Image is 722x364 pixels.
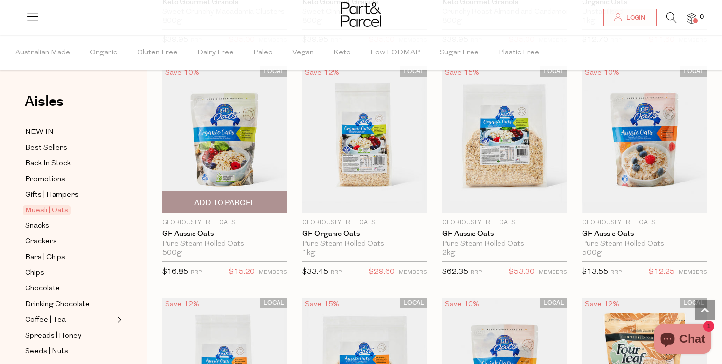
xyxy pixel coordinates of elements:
inbox-online-store-chat: Shopify online store chat [651,324,714,356]
a: Bars | Chips [25,251,114,263]
img: GF Aussie Oats [162,66,287,214]
span: 2kg [442,249,455,258]
a: Chips [25,267,114,279]
small: MEMBERS [259,270,287,275]
span: LOCAL [680,298,707,308]
span: Coffee | Tea [25,314,66,326]
a: Gifts | Hampers [25,189,114,201]
button: Expand/Collapse Coffee | Tea [115,314,122,326]
a: Muesli | Oats [25,205,114,216]
img: Part&Parcel [341,2,381,27]
a: Snacks [25,220,114,232]
a: GF Aussie Oats [442,230,567,238]
div: Save 12% [582,298,622,311]
div: Save 10% [162,66,202,79]
p: Gloriously Free Oats [582,218,707,227]
small: RRP [611,270,622,275]
img: GF Aussie Oats [582,66,707,214]
span: LOCAL [540,298,567,308]
a: Chocolate [25,283,114,295]
a: Back In Stock [25,157,114,170]
span: Plastic Free [499,36,539,70]
span: Best Sellers [25,142,67,154]
span: Login [624,14,645,22]
div: Pure Steam Rolled Oats [302,240,427,249]
div: Save 10% [442,298,482,311]
span: $15.20 [229,266,255,279]
span: Low FODMAP [370,36,420,70]
a: Promotions [25,173,114,185]
span: LOCAL [260,298,287,308]
span: LOCAL [400,66,427,77]
button: Add To Parcel [162,191,287,213]
span: 500g [582,249,602,258]
span: $33.45 [302,268,328,276]
span: $53.30 [509,266,535,279]
a: GF Aussie Oats [162,230,287,238]
span: Muesli | Oats [23,205,71,215]
small: MEMBERS [539,270,567,275]
span: Organic [90,36,117,70]
span: Promotions [25,174,65,185]
small: RRP [471,270,482,275]
span: Aisles [25,91,64,112]
small: RRP [191,270,202,275]
span: NEW IN [25,127,54,138]
a: 0 [687,13,696,24]
span: Keto [333,36,351,70]
span: LOCAL [680,66,707,77]
a: Crackers [25,235,114,248]
div: Save 10% [582,66,622,79]
span: Drinking Chocolate [25,299,90,311]
p: Gloriously Free Oats [162,218,287,227]
small: RRP [331,270,342,275]
a: Aisles [25,94,64,119]
span: 500g [162,249,182,258]
a: Spreads | Honey [25,330,114,342]
div: Save 12% [162,298,202,311]
span: Spreads | Honey [25,330,81,342]
div: Pure Steam Rolled Oats [582,240,707,249]
span: Add To Parcel [194,198,255,208]
span: Vegan [292,36,314,70]
div: Save 12% [302,66,342,79]
span: Crackers [25,236,57,248]
div: Save 15% [442,66,482,79]
span: $16.85 [162,268,188,276]
span: Sugar Free [440,36,479,70]
small: MEMBERS [399,270,427,275]
span: LOCAL [260,66,287,77]
a: NEW IN [25,126,114,138]
span: 1kg [302,249,315,258]
img: GF Aussie Oats [442,66,567,214]
span: Snacks [25,220,49,232]
span: 0 [697,13,706,22]
a: GF Organic Oats [302,230,427,238]
small: MEMBERS [679,270,707,275]
span: Gifts | Hampers [25,189,79,201]
span: Bars | Chips [25,252,65,263]
a: Login [603,9,657,26]
span: Chocolate [25,283,60,295]
span: Gluten Free [137,36,178,70]
div: Pure Steam Rolled Oats [162,240,287,249]
span: $12.25 [649,266,675,279]
a: Seeds | Nuts [25,345,114,358]
a: GF Aussie Oats [582,230,707,238]
span: Seeds | Nuts [25,346,68,358]
p: Gloriously Free Oats [302,218,427,227]
img: GF Organic Oats [302,66,427,214]
a: Best Sellers [25,142,114,154]
div: Save 15% [302,298,342,311]
span: $62.35 [442,268,468,276]
span: Dairy Free [197,36,234,70]
a: Drinking Chocolate [25,298,114,311]
div: Pure Steam Rolled Oats [442,240,567,249]
span: Paleo [253,36,273,70]
p: Gloriously Free Oats [442,218,567,227]
span: LOCAL [400,298,427,308]
span: $13.55 [582,268,608,276]
span: Chips [25,267,44,279]
span: $29.60 [369,266,395,279]
span: LOCAL [540,66,567,77]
